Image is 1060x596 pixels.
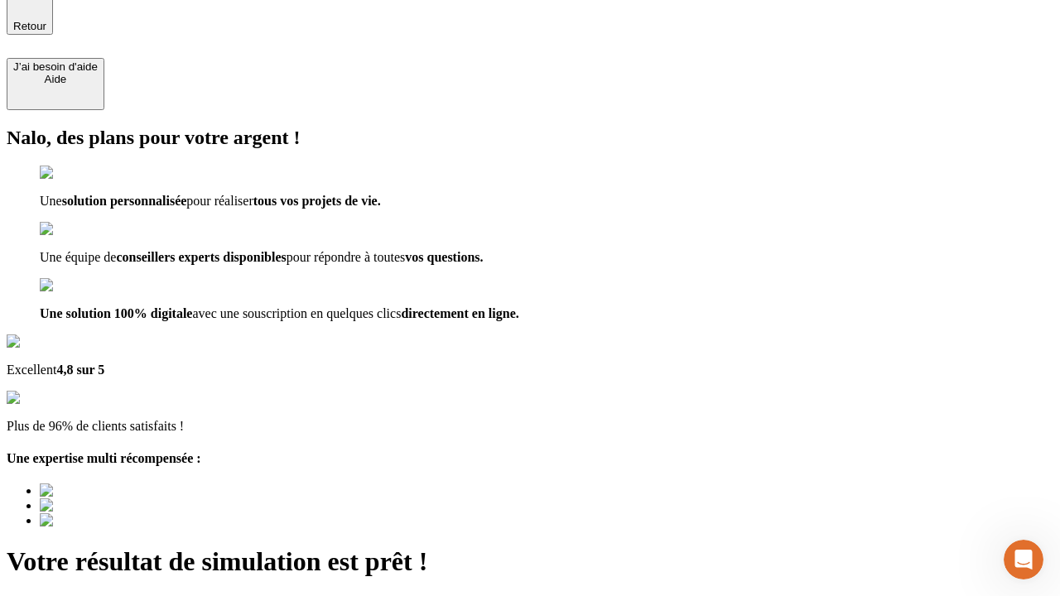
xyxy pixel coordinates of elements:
[7,419,1053,434] p: Plus de 96% de clients satisfaits !
[287,250,406,264] span: pour répondre à toutes
[40,498,193,513] img: Best savings advice award
[7,546,1053,577] h1: Votre résultat de simulation est prêt !
[116,250,286,264] span: conseillers experts disponibles
[7,334,103,349] img: Google Review
[7,391,89,406] img: reviews stars
[253,194,381,208] span: tous vos projets de vie.
[40,513,193,528] img: Best savings advice award
[13,20,46,32] span: Retour
[13,60,98,73] div: J’ai besoin d'aide
[40,306,192,320] span: Une solution 100% digitale
[40,250,116,264] span: Une équipe de
[7,127,1053,149] h2: Nalo, des plans pour votre argent !
[40,166,111,180] img: checkmark
[405,250,483,264] span: vos questions.
[62,194,187,208] span: solution personnalisée
[7,58,104,110] button: J’ai besoin d'aideAide
[56,363,104,377] span: 4,8 sur 5
[7,363,56,377] span: Excellent
[192,306,401,320] span: avec une souscription en quelques clics
[40,483,193,498] img: Best savings advice award
[13,73,98,85] div: Aide
[1004,540,1043,579] iframe: Intercom live chat
[40,278,111,293] img: checkmark
[401,306,518,320] span: directement en ligne.
[40,222,111,237] img: checkmark
[7,451,1053,466] h4: Une expertise multi récompensée :
[186,194,253,208] span: pour réaliser
[40,194,62,208] span: Une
